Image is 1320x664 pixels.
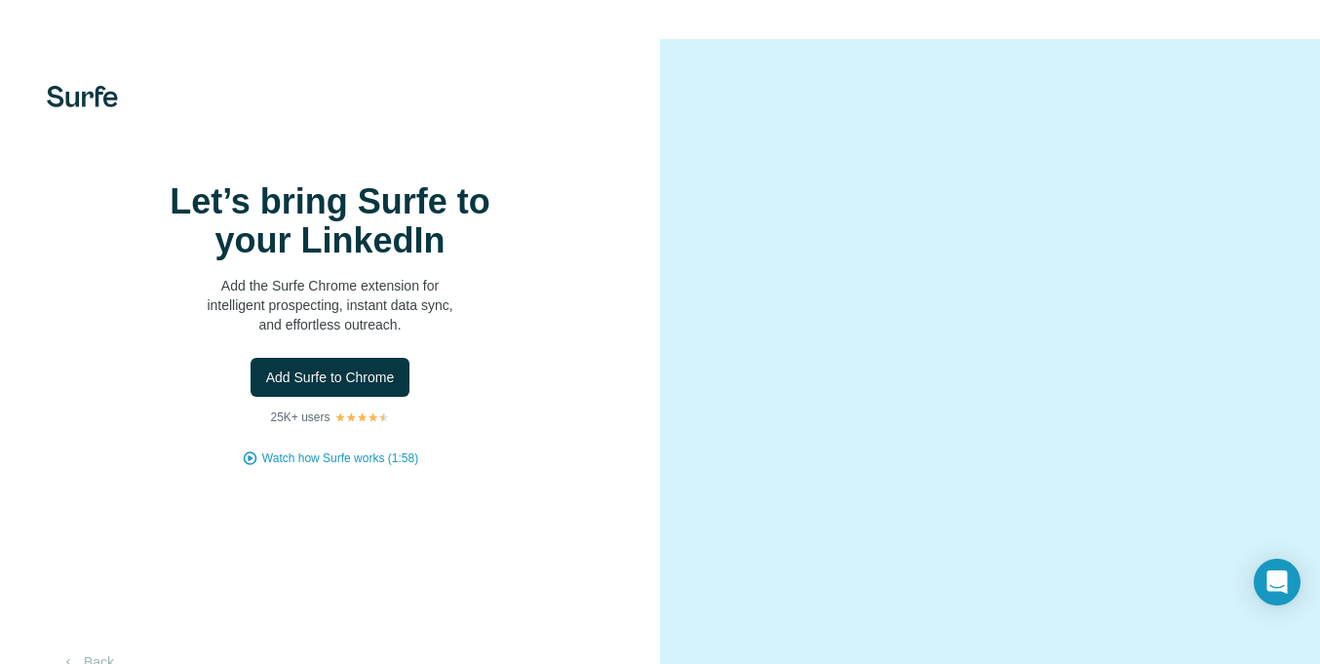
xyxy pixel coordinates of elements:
[270,409,330,426] p: 25K+ users
[262,449,418,467] button: Watch how Surfe works (1:58)
[251,358,410,397] button: Add Surfe to Chrome
[266,368,395,387] span: Add Surfe to Chrome
[334,411,390,423] img: Rating Stars
[136,276,525,334] p: Add the Surfe Chrome extension for intelligent prospecting, instant data sync, and effortless out...
[47,86,118,107] img: Surfe's logo
[1254,559,1301,605] div: Open Intercom Messenger
[136,182,525,260] h1: Let’s bring Surfe to your LinkedIn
